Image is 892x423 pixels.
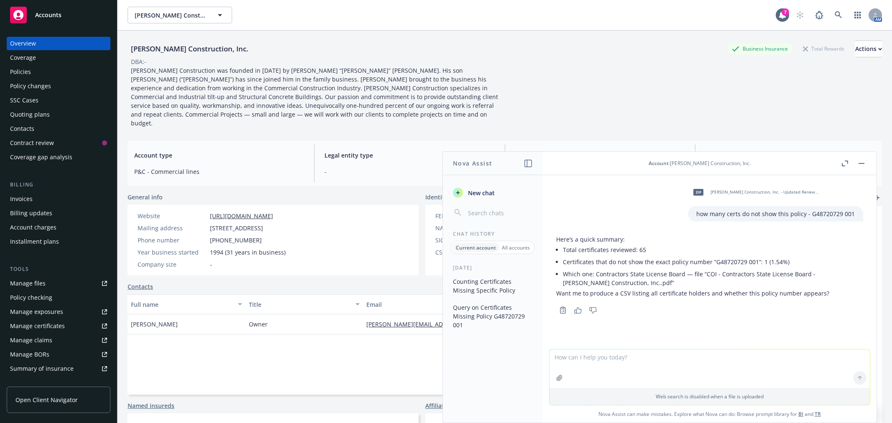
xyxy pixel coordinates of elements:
[10,334,52,347] div: Manage claims
[7,235,110,248] a: Installment plans
[325,151,494,160] span: Legal entity type
[855,41,882,57] button: Actions
[7,221,110,234] a: Account charges
[10,122,34,135] div: Contacts
[7,206,110,220] a: Billing updates
[249,320,268,329] span: Owner
[10,37,36,50] div: Overview
[711,189,820,195] span: [PERSON_NAME] Construction, Inc. - Updated Renewals - [DATE].zip
[128,43,252,54] div: [PERSON_NAME] Construction, Inc.
[425,401,479,410] a: Affiliated accounts
[10,348,49,361] div: Manage BORs
[435,236,504,245] div: SIC code
[811,7,828,23] a: Report a Bug
[10,192,33,206] div: Invoices
[10,65,31,79] div: Policies
[10,206,52,220] div: Billing updates
[559,306,567,314] svg: Copy to clipboard
[366,320,518,328] a: [PERSON_NAME][EMAIL_ADDRESS][DOMAIN_NAME]
[7,305,110,319] a: Manage exposures
[7,334,110,347] a: Manage claims
[450,275,536,297] button: Counting Certificates Missing Specific Policy
[798,410,803,418] a: BI
[7,277,110,290] a: Manage files
[35,12,61,18] span: Accounts
[555,393,865,400] p: Web search is disabled when a file is uploaded
[728,43,792,54] div: Business Insurance
[138,260,207,269] div: Company size
[10,362,74,375] div: Summary of insurance
[128,294,245,314] button: Full name
[7,3,110,27] a: Accounts
[10,277,46,290] div: Manage files
[456,244,496,251] p: Current account
[649,160,751,167] div: : [PERSON_NAME] Construction, Inc.
[128,282,153,291] a: Contacts
[7,51,110,64] a: Coverage
[435,248,504,257] div: CSLB
[138,248,207,257] div: Year business started
[15,395,78,404] span: Open Client Navigator
[556,289,863,298] p: Want me to produce a CSV listing all certificate holders and whether this policy number appears?
[10,221,56,234] div: Account charges
[325,167,494,176] span: -
[210,248,286,257] span: 1994 (31 years in business)
[849,7,866,23] a: Switch app
[688,182,822,203] div: zip[PERSON_NAME] Construction, Inc. - Updated Renewals - [DATE].zip
[135,11,207,20] span: [PERSON_NAME] Construction, Inc.
[128,401,174,410] a: Named insureds
[563,268,863,289] li: Which one: Contractors State License Board — file “COI - Contractors State License Board - [PERSO...
[10,79,51,93] div: Policy changes
[435,224,504,232] div: NAICS
[134,151,304,160] span: Account type
[556,235,863,244] p: Here’s a quick summary:
[138,224,207,232] div: Mailing address
[799,43,849,54] div: Total Rewards
[10,305,63,319] div: Manage exposures
[466,207,533,219] input: Search chats
[134,167,304,176] span: P&C - Commercial lines
[7,79,110,93] a: Policy changes
[782,8,789,16] div: 7
[7,362,110,375] a: Summary of insurance
[425,193,455,201] span: Identifiers
[131,57,146,66] div: DBA: -
[705,151,875,160] span: Service team
[10,235,59,248] div: Installment plans
[792,7,808,23] a: Start snowing
[366,300,547,309] div: Email
[693,189,703,195] span: zip
[10,150,72,164] div: Coverage gap analysis
[7,265,110,273] div: Tools
[7,150,110,164] a: Coverage gap analysis
[450,185,536,200] button: New chat
[10,136,54,150] div: Contract review
[7,136,110,150] a: Contract review
[7,348,110,361] a: Manage BORs
[696,209,855,218] p: how many certs do not show this policy - G48720729 001
[443,230,543,237] div: Chat History
[443,264,543,271] div: [DATE]
[649,160,669,167] span: Account
[210,260,212,269] span: -
[815,410,821,418] a: TR
[210,212,273,220] a: [URL][DOMAIN_NAME]
[131,300,233,309] div: Full name
[7,192,110,206] a: Invoices
[10,319,65,333] div: Manage certificates
[7,108,110,121] a: Quoting plans
[10,108,50,121] div: Quoting plans
[249,300,351,309] div: Title
[546,405,873,423] span: Nova Assist can make mistakes. Explore what Nova can do: Browse prompt library for and
[515,151,685,160] span: P&C estimated revenue
[450,301,536,332] button: Query on Certificates Missing Policy G48720729 001
[210,224,263,232] span: [STREET_ADDRESS]
[466,189,495,197] span: New chat
[586,304,600,316] button: Thumbs down
[7,122,110,135] a: Contacts
[363,294,559,314] button: Email
[7,94,110,107] a: SSC Cases
[7,319,110,333] a: Manage certificates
